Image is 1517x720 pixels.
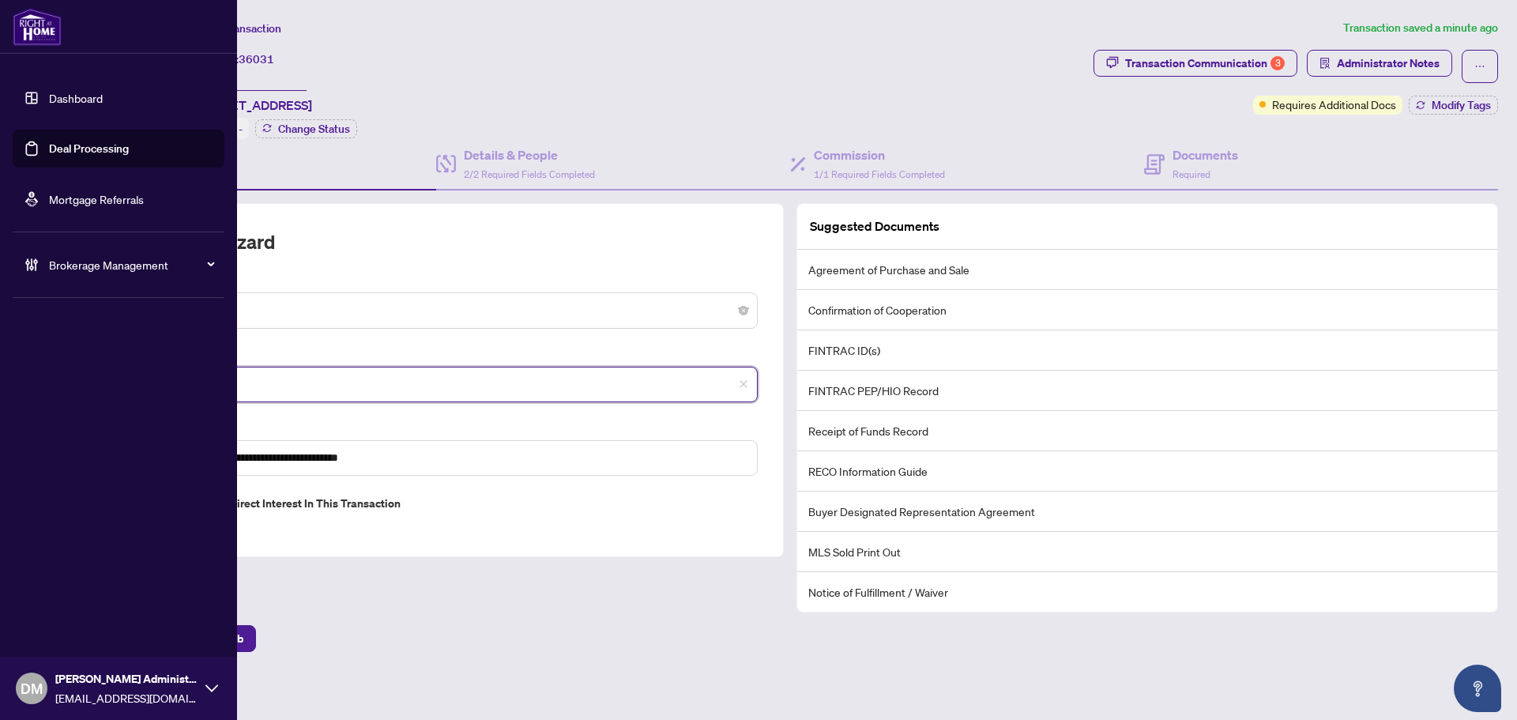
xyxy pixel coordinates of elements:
a: Deal Processing [49,141,129,156]
span: Administrator Notes [1337,51,1440,76]
label: Transaction Type [108,273,758,291]
span: 2/2 Required Fields Completed [464,168,595,180]
li: Confirmation of Cooperation [797,290,1497,330]
label: Do you have direct or indirect interest in this transaction [108,495,758,512]
li: MLS Sold Print Out [797,532,1497,572]
li: RECO Information Guide [797,451,1497,492]
span: Change Status [278,123,350,134]
button: Change Status [255,119,357,138]
a: Mortgage Referrals [49,192,144,206]
span: View Transaction [197,21,281,36]
img: logo [13,8,62,46]
span: ellipsis [1474,61,1485,72]
span: DM [21,677,43,699]
li: Agreement of Purchase and Sale [797,250,1497,290]
button: Modify Tags [1409,96,1498,115]
article: Transaction saved a minute ago [1343,19,1498,37]
span: [STREET_ADDRESS] [196,96,312,115]
h4: Details & People [464,145,595,164]
h4: Commission [814,145,945,164]
button: Administrator Notes [1307,50,1452,77]
span: solution [1319,58,1331,69]
span: [EMAIL_ADDRESS][DOMAIN_NAME] [55,689,198,707]
a: Dashboard [49,91,103,105]
span: Required [1173,168,1210,180]
li: Buyer Designated Representation Agreement [797,492,1497,532]
span: close-circle [739,306,748,315]
li: Receipt of Funds Record [797,411,1497,451]
button: Transaction Communication3 [1094,50,1297,77]
h4: Documents [1173,145,1238,164]
span: 36031 [239,52,274,66]
label: Property Address [108,421,758,439]
span: Modify Tags [1432,100,1491,111]
button: Open asap [1454,665,1501,712]
span: Deal - Buy Side Sale [118,296,748,326]
li: FINTRAC PEP/HIO Record [797,371,1497,411]
span: close [739,379,748,389]
span: Requires Additional Docs [1272,96,1396,113]
li: FINTRAC ID(s) [797,330,1497,371]
span: 1/1 Required Fields Completed [814,168,945,180]
div: Transaction Communication [1125,51,1285,76]
span: [PERSON_NAME] Administrator [55,670,198,688]
article: Suggested Documents [810,217,939,236]
span: - [239,122,243,136]
span: Brokerage Management [49,256,213,273]
li: Notice of Fulfillment / Waiver [797,572,1497,612]
div: 3 [1270,56,1285,70]
label: MLS ID [108,348,758,365]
